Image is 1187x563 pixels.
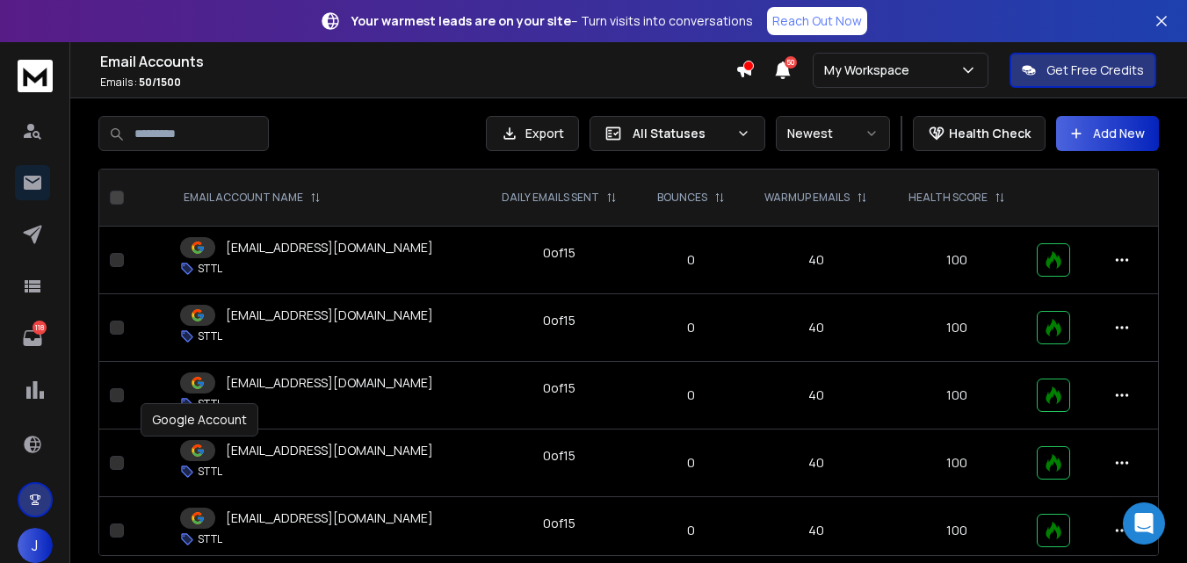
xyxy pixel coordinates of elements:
p: 0 [648,454,733,472]
p: Emails : [100,76,735,90]
p: All Statuses [633,125,729,142]
div: Google Account [141,403,258,437]
div: Open Intercom Messenger [1123,502,1165,545]
p: HEALTH SCORE [908,191,988,205]
p: STTL [198,465,222,479]
p: STTL [198,532,222,546]
button: Add New [1056,116,1159,151]
button: J [18,528,53,563]
strong: Your warmest leads are on your site [351,12,571,29]
div: EMAIL ACCOUNT NAME [184,191,321,205]
div: 0 of 15 [543,447,575,465]
td: 100 [888,362,1026,429]
div: 0 of 15 [543,244,575,262]
button: Newest [776,116,890,151]
p: 0 [648,386,733,404]
p: WARMUP EMAILS [764,191,850,205]
p: STTL [198,397,222,411]
span: 50 / 1500 [139,75,181,90]
h1: Email Accounts [100,51,735,72]
p: [EMAIL_ADDRESS][DOMAIN_NAME] [226,509,433,527]
p: Get Free Credits [1046,61,1144,79]
p: Health Check [949,125,1031,142]
p: DAILY EMAILS SENT [502,191,599,205]
p: BOUNCES [657,191,707,205]
p: STTL [198,329,222,343]
p: 0 [648,319,733,336]
button: Health Check [913,116,1046,151]
button: Export [486,116,579,151]
p: [EMAIL_ADDRESS][DOMAIN_NAME] [226,374,433,392]
p: 0 [648,522,733,539]
td: 40 [744,429,888,497]
div: 0 of 15 [543,312,575,329]
p: Reach Out Now [772,12,862,30]
p: My Workspace [824,61,916,79]
div: 0 of 15 [543,379,575,397]
p: STTL [198,262,222,276]
img: logo [18,60,53,92]
p: 0 [648,251,733,269]
button: Get Free Credits [1010,53,1156,88]
p: 118 [33,321,47,335]
a: 118 [15,321,50,356]
span: 50 [785,56,797,69]
a: Reach Out Now [767,7,867,35]
p: – Turn visits into conversations [351,12,753,30]
td: 100 [888,294,1026,362]
p: [EMAIL_ADDRESS][DOMAIN_NAME] [226,239,433,256]
td: 40 [744,294,888,362]
p: [EMAIL_ADDRESS][DOMAIN_NAME] [226,307,433,324]
td: 100 [888,429,1026,497]
td: 40 [744,362,888,429]
td: 100 [888,227,1026,294]
p: [EMAIL_ADDRESS][DOMAIN_NAME] [226,442,433,459]
td: 40 [744,227,888,294]
div: 0 of 15 [543,515,575,532]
